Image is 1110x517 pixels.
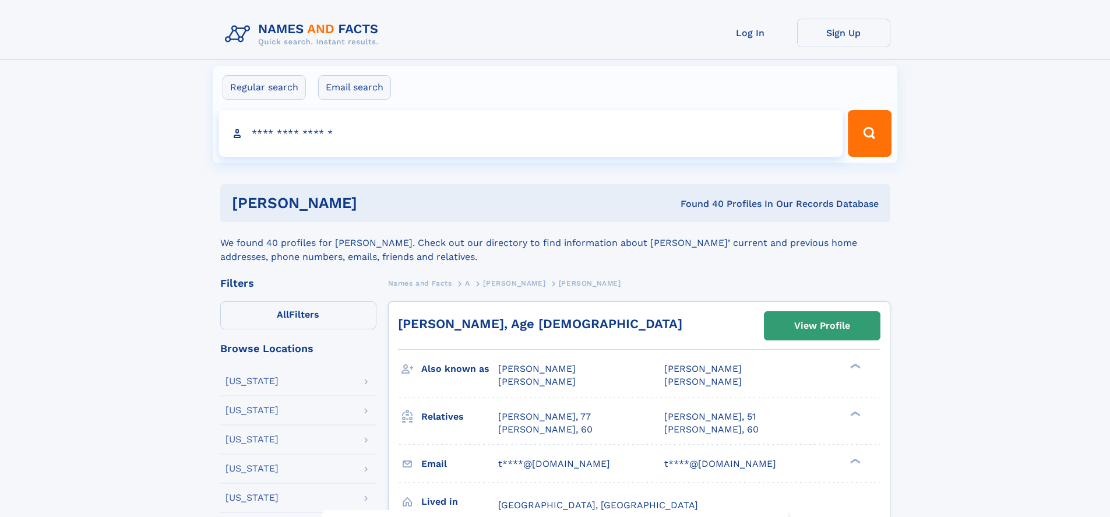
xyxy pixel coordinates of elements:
[225,435,279,444] div: [US_STATE]
[388,276,452,290] a: Names and Facts
[465,279,470,287] span: A
[277,309,289,320] span: All
[764,312,880,340] a: View Profile
[794,312,850,339] div: View Profile
[220,222,890,264] div: We found 40 profiles for [PERSON_NAME]. Check out our directory to find information about [PERSON...
[225,406,279,415] div: [US_STATE]
[848,110,891,157] button: Search Button
[421,454,498,474] h3: Email
[421,359,498,379] h3: Also known as
[318,75,391,100] label: Email search
[483,276,545,290] a: [PERSON_NAME]
[483,279,545,287] span: [PERSON_NAME]
[225,493,279,502] div: [US_STATE]
[664,410,756,423] a: [PERSON_NAME], 51
[219,110,843,157] input: search input
[847,363,861,370] div: ❯
[421,407,498,427] h3: Relatives
[465,276,470,290] a: A
[232,196,519,210] h1: [PERSON_NAME]
[498,410,591,423] a: [PERSON_NAME], 77
[225,377,279,386] div: [US_STATE]
[519,198,879,210] div: Found 40 Profiles In Our Records Database
[498,363,576,374] span: [PERSON_NAME]
[498,500,698,511] span: [GEOGRAPHIC_DATA], [GEOGRAPHIC_DATA]
[220,343,376,354] div: Browse Locations
[220,19,388,50] img: Logo Names and Facts
[664,423,759,436] a: [PERSON_NAME], 60
[664,363,742,374] span: [PERSON_NAME]
[847,457,861,465] div: ❯
[421,492,498,512] h3: Lived in
[847,410,861,417] div: ❯
[498,423,593,436] a: [PERSON_NAME], 60
[559,279,621,287] span: [PERSON_NAME]
[398,316,682,331] a: [PERSON_NAME], Age [DEMOGRAPHIC_DATA]
[704,19,797,47] a: Log In
[223,75,306,100] label: Regular search
[664,376,742,387] span: [PERSON_NAME]
[220,278,376,289] div: Filters
[797,19,890,47] a: Sign Up
[225,464,279,473] div: [US_STATE]
[220,301,376,329] label: Filters
[498,376,576,387] span: [PERSON_NAME]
